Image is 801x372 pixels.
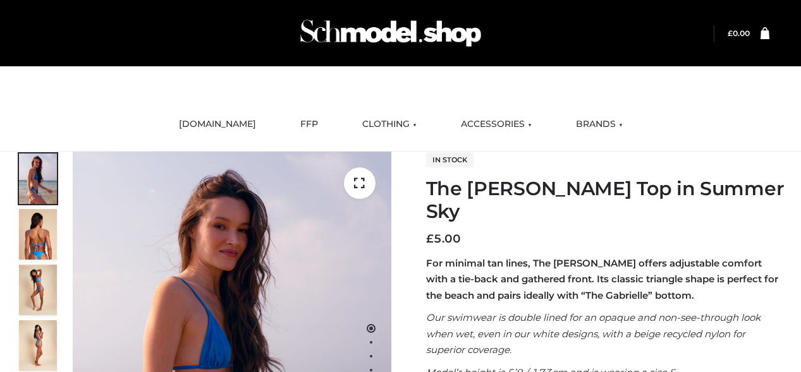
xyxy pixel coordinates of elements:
img: 5.Alex-top_CN-1-1_1-1.jpg [19,209,57,260]
img: Schmodel Admin 964 [296,8,486,58]
a: £0.00 [728,28,750,38]
a: [DOMAIN_NAME] [169,111,266,138]
bdi: 0.00 [728,28,750,38]
em: Our swimwear is double lined for an opaque and non-see-through look when wet, even in our white d... [426,311,761,356]
span: £ [426,232,434,246]
strong: For minimal tan lines, The [PERSON_NAME] offers adjustable comfort with a tie-back and gathered f... [426,257,778,301]
img: 3.Alex-top_CN-1-1-2.jpg [19,320,57,371]
span: £ [728,28,733,38]
span: In stock [426,152,474,167]
a: FFP [291,111,327,138]
h1: The [PERSON_NAME] Top in Summer Sky [426,177,786,223]
a: ACCESSORIES [451,111,541,138]
img: 4.Alex-top_CN-1-1-2.jpg [19,265,57,315]
a: CLOTHING [353,111,426,138]
bdi: 5.00 [426,232,461,246]
img: 1.Alex-top_SS-1_4464b1e7-c2c9-4e4b-a62c-58381cd673c0-1.jpg [19,153,57,204]
a: BRANDS [566,111,632,138]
